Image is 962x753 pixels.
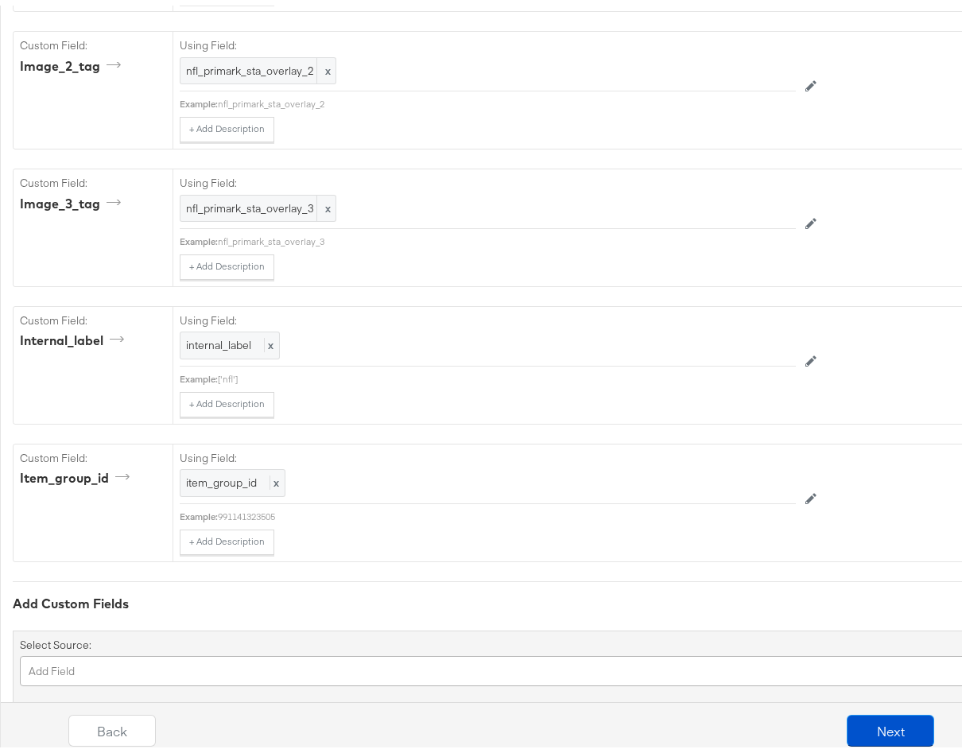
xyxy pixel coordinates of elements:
button: + Add Description [180,524,274,549]
div: nfl_primark_sta_overlay_2 [218,92,796,105]
button: Back [68,709,156,741]
label: Custom Field: [20,308,166,323]
div: ['nfl'] [218,367,796,380]
button: Next [847,709,934,741]
div: Example: [180,230,218,243]
label: Using Field: [180,308,796,323]
div: Example: [180,367,218,380]
span: nfl_primark_sta_overlay_3 [186,196,330,211]
button: + Add Description [180,386,274,412]
div: item_group_id [20,464,135,482]
span: item_group_id [186,470,257,484]
span: x [316,190,336,216]
label: Using Field: [180,170,796,185]
span: x [264,332,273,347]
label: Custom Field: [20,445,166,460]
span: x [316,52,336,79]
div: internal_label [20,326,130,344]
label: Using Field: [180,445,796,460]
span: internal_label [186,332,251,347]
label: Custom Field: [20,170,166,185]
div: image_2_tag [20,52,126,70]
div: nfl_primark_sta_overlay_3 [218,230,796,243]
span: x [270,470,279,484]
label: Using Field: [180,33,796,48]
div: image_3_tag [20,189,126,208]
div: Add Field [29,658,75,673]
div: Example: [180,92,218,105]
div: Example: [180,505,218,518]
label: Select Source: [20,632,91,647]
button: + Add Description [180,249,274,274]
div: 991141323505 [218,505,796,518]
button: + Add Description [180,111,274,137]
span: nfl_primark_sta_overlay_2 [186,58,330,73]
label: Custom Field: [20,33,166,48]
